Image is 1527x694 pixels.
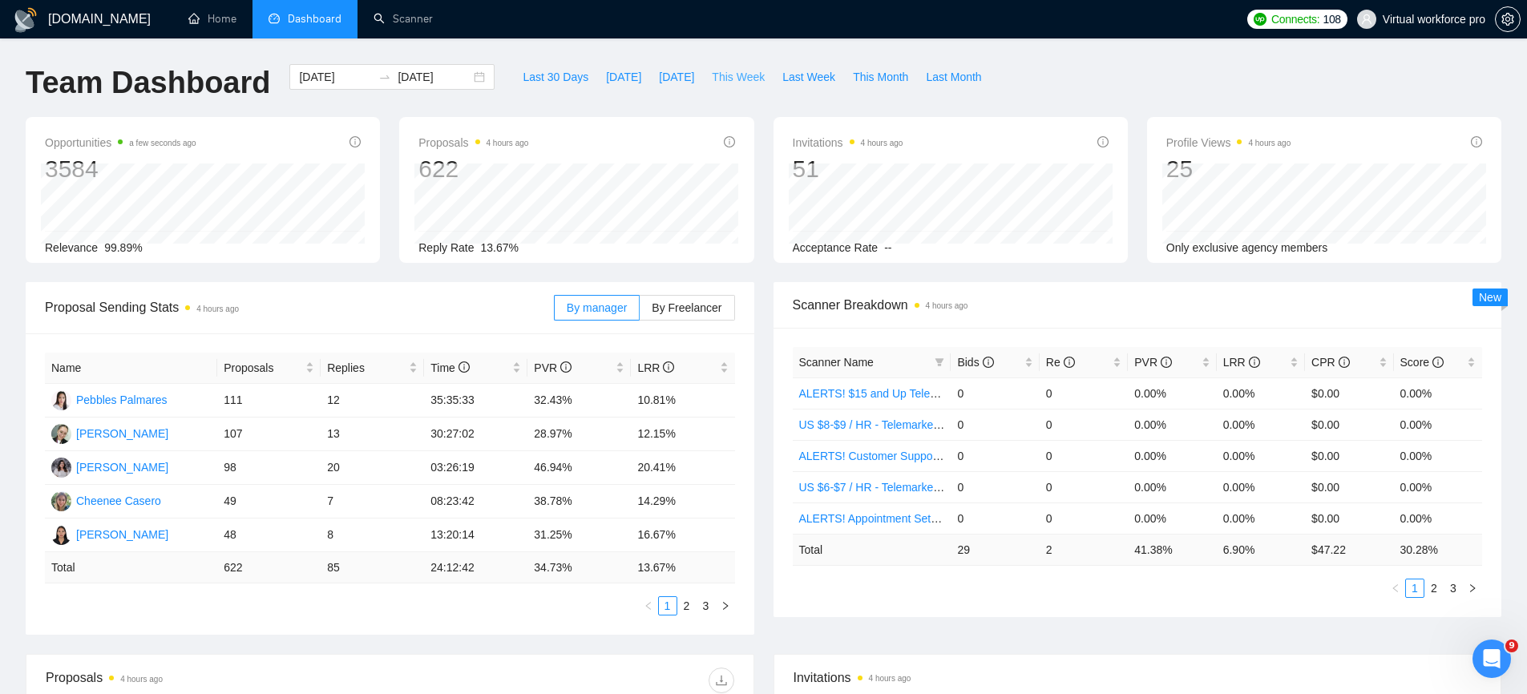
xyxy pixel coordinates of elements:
[349,136,361,147] span: info-circle
[1064,357,1075,368] span: info-circle
[631,485,734,518] td: 14.29%
[378,71,391,83] span: to
[951,409,1039,440] td: 0
[1254,13,1266,26] img: upwork-logo.png
[1161,357,1172,368] span: info-circle
[321,485,424,518] td: 7
[658,596,677,615] li: 1
[926,301,968,310] time: 4 hours ago
[844,64,917,90] button: This Month
[799,512,1026,525] a: ALERTS! Appointment Setting or Cold Calling
[1394,409,1482,440] td: 0.00%
[46,668,390,693] div: Proposals
[951,502,1039,534] td: 0
[560,361,572,373] span: info-circle
[51,525,71,545] img: AE
[678,597,696,615] a: 2
[935,357,944,367] span: filter
[321,552,424,583] td: 85
[703,64,774,90] button: This Week
[1040,409,1128,440] td: 0
[639,596,658,615] button: left
[51,460,168,473] a: JM[PERSON_NAME]
[269,13,280,24] span: dashboard
[51,494,161,506] a: CCCheenee Casero
[637,361,674,374] span: LRR
[1394,440,1482,471] td: 0.00%
[1128,471,1216,502] td: 0.00%
[1339,357,1350,368] span: info-circle
[793,295,1483,315] span: Scanner Breakdown
[527,485,631,518] td: 38.78%
[51,458,71,478] img: JM
[1217,502,1305,534] td: 0.00%
[321,384,424,418] td: 12
[321,418,424,451] td: 13
[1223,356,1260,369] span: LRR
[799,418,951,431] a: US $8-$9 / HR - Telemarketing
[794,668,1482,688] span: Invitations
[378,71,391,83] span: swap-right
[51,491,71,511] img: CC
[196,305,239,313] time: 4 hours ago
[1394,502,1482,534] td: 0.00%
[1471,136,1482,147] span: info-circle
[45,297,554,317] span: Proposal Sending Stats
[217,552,321,583] td: 622
[45,133,196,152] span: Opportunities
[129,139,196,147] time: a few seconds ago
[1463,579,1482,598] button: right
[430,361,469,374] span: Time
[1391,583,1400,593] span: left
[1249,357,1260,368] span: info-circle
[597,64,650,90] button: [DATE]
[644,601,653,611] span: left
[424,451,527,485] td: 03:26:19
[1305,534,1393,565] td: $ 47.22
[712,68,765,86] span: This Week
[1271,10,1319,28] span: Connects:
[217,384,321,418] td: 111
[1361,14,1372,25] span: user
[957,356,993,369] span: Bids
[1040,377,1128,409] td: 0
[51,424,71,444] img: NM
[76,526,168,543] div: [PERSON_NAME]
[26,64,270,102] h1: Team Dashboard
[1305,377,1393,409] td: $0.00
[527,518,631,552] td: 31.25%
[799,356,874,369] span: Scanner Name
[1311,356,1349,369] span: CPR
[1444,579,1463,598] li: 3
[1444,579,1462,597] a: 3
[782,68,835,86] span: Last Week
[1495,13,1521,26] a: setting
[799,387,980,400] a: ALERTS! $15 and Up Telemarketing
[487,139,529,147] time: 4 hours ago
[1400,356,1444,369] span: Score
[1425,579,1443,597] a: 2
[659,597,677,615] a: 1
[1128,440,1216,471] td: 0.00%
[1128,534,1216,565] td: 41.38 %
[76,425,168,442] div: [PERSON_NAME]
[1463,579,1482,598] li: Next Page
[793,154,903,184] div: 51
[709,668,734,693] button: download
[639,596,658,615] li: Previous Page
[523,68,588,86] span: Last 30 Days
[1424,579,1444,598] li: 2
[1386,579,1405,598] button: left
[1394,534,1482,565] td: 30.28 %
[983,357,994,368] span: info-circle
[459,361,470,373] span: info-circle
[321,353,424,384] th: Replies
[481,241,519,254] span: 13.67%
[1305,471,1393,502] td: $0.00
[1496,13,1520,26] span: setting
[951,534,1039,565] td: 29
[418,241,474,254] span: Reply Rate
[1128,377,1216,409] td: 0.00%
[659,68,694,86] span: [DATE]
[51,393,168,406] a: PPebbles Palmares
